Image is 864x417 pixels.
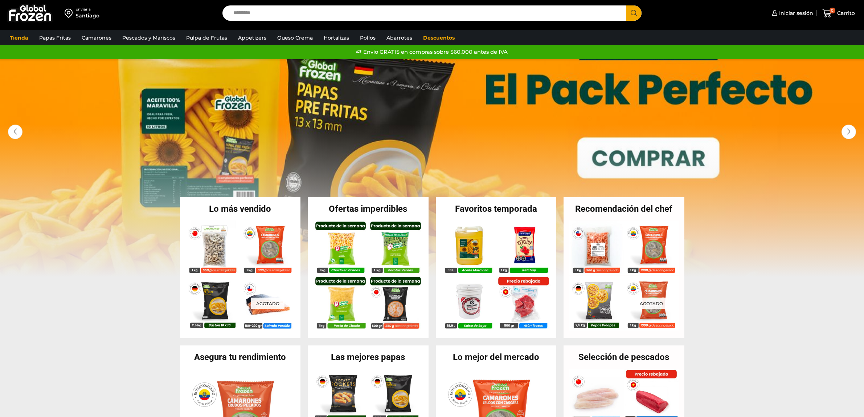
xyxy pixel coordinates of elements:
[842,125,856,139] div: Next slide
[436,353,557,361] h2: Lo mejor del mercado
[564,353,684,361] h2: Selección de pescados
[78,31,115,45] a: Camarones
[180,353,301,361] h2: Asegura tu rendimiento
[770,6,813,20] a: Iniciar sesión
[635,298,668,309] p: Agotado
[419,31,458,45] a: Descuentos
[383,31,416,45] a: Abarrotes
[75,12,99,19] div: Santiago
[777,9,813,17] span: Iniciar sesión
[6,31,32,45] a: Tienda
[356,31,379,45] a: Pollos
[320,31,353,45] a: Hortalizas
[274,31,316,45] a: Queso Crema
[8,125,22,139] div: Previous slide
[830,8,835,13] span: 0
[119,31,179,45] a: Pescados y Mariscos
[308,205,429,213] h2: Ofertas imperdibles
[36,31,74,45] a: Papas Fritas
[180,205,301,213] h2: Lo más vendido
[75,7,99,12] div: Enviar a
[436,205,557,213] h2: Favoritos temporada
[564,205,684,213] h2: Recomendación del chef
[308,353,429,361] h2: Las mejores papas
[65,7,75,19] img: address-field-icon.svg
[251,298,284,309] p: Agotado
[835,9,855,17] span: Carrito
[234,31,270,45] a: Appetizers
[183,31,231,45] a: Pulpa de Frutas
[820,5,857,22] a: 0 Carrito
[626,5,642,21] button: Search button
